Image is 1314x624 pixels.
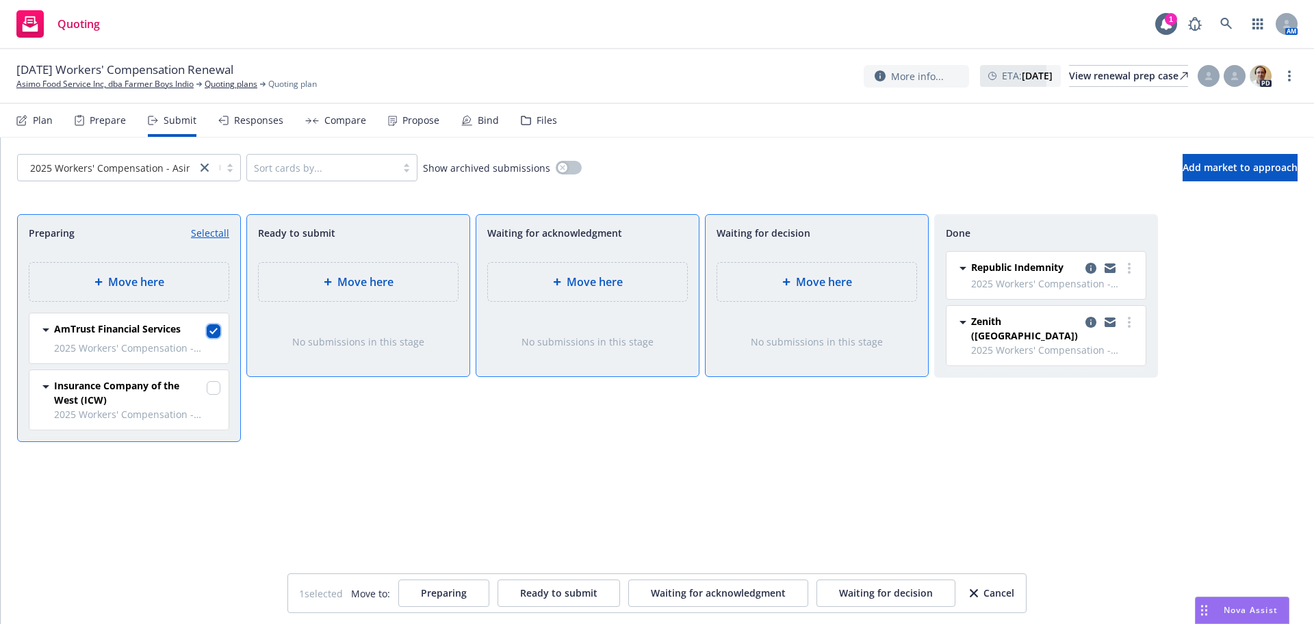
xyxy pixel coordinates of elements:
div: Plan [33,115,53,126]
span: Nova Assist [1224,604,1278,616]
a: copy logging email [1083,260,1099,276]
div: Compare [324,115,366,126]
span: Zenith ([GEOGRAPHIC_DATA]) [971,314,1080,343]
div: Bind [478,115,499,126]
a: Asimo Food Service Inc, dba Farmer Boys Indio [16,78,194,90]
a: Quoting plans [205,78,257,90]
span: Republic Indemnity [971,260,1064,274]
div: Files [537,115,557,126]
span: Add market to approach [1183,161,1298,174]
span: Move here [108,274,164,290]
span: Waiting for decision [717,226,810,240]
button: More info... [864,65,969,88]
a: View renewal prep case [1069,65,1188,87]
span: 2025 Workers' Compensation - Asimo Food Service Inc. [971,276,1137,291]
span: Move here [337,274,394,290]
div: No submissions in this stage [269,335,448,349]
div: Cancel [970,580,1014,606]
div: View renewal prep case [1069,66,1188,86]
button: Nova Assist [1195,597,1289,624]
a: copy logging email [1102,260,1118,276]
div: Propose [402,115,439,126]
div: Drag to move [1196,597,1213,623]
span: Quoting [57,18,100,29]
span: Waiting for acknowledgment [651,586,786,599]
a: Switch app [1244,10,1272,38]
div: Move here [717,262,917,302]
div: No submissions in this stage [727,335,906,349]
a: Report a Bug [1181,10,1209,38]
span: Preparing [29,226,75,240]
span: 1 selected [299,586,343,601]
a: copy logging email [1083,314,1099,330]
button: Waiting for decision [816,580,955,607]
div: Submit [164,115,196,126]
span: More info... [891,69,944,83]
span: Waiting for decision [839,586,933,599]
span: ETA : [1002,68,1053,83]
span: Move here [796,274,852,290]
span: 2025 Workers' Compensation - Asimo Food ... [25,161,190,175]
span: Show archived submissions [423,161,550,175]
div: No submissions in this stage [498,335,677,349]
span: Quoting plan [268,78,317,90]
span: Move here [567,274,623,290]
a: close [196,159,213,176]
span: [DATE] Workers' Compensation Renewal [16,62,233,78]
div: Move here [258,262,459,302]
span: Ready to submit [520,586,597,599]
strong: [DATE] [1022,69,1053,82]
img: photo [1250,65,1272,87]
span: 2025 Workers' Compensation - Asimo Food Service Inc. [54,341,220,355]
div: Responses [234,115,283,126]
button: Add market to approach [1183,154,1298,181]
span: Preparing [421,586,467,599]
button: Cancel [969,580,1015,607]
span: AmTrust Financial Services [54,322,181,336]
button: Preparing [398,580,489,607]
a: more [1121,314,1137,330]
span: 2025 Workers' Compensation - Asimo Food Service Inc. [971,343,1137,357]
div: Move here [29,262,229,302]
span: Ready to submit [258,226,335,240]
span: Done [946,226,970,240]
a: Quoting [11,5,105,43]
span: Waiting for acknowledgment [487,226,622,240]
div: 1 [1165,13,1177,25]
a: Select all [191,226,229,240]
a: more [1281,68,1298,84]
span: 2025 Workers' Compensation - Asimo Food ... [30,161,236,175]
button: Waiting for acknowledgment [628,580,808,607]
div: Move here [487,262,688,302]
a: more [1121,260,1137,276]
span: Move to: [351,586,390,601]
div: Prepare [90,115,126,126]
span: Insurance Company of the West (ICW) [54,378,204,407]
span: 2025 Workers' Compensation - Asimo Food Service Inc. [54,407,220,421]
button: Ready to submit [498,580,620,607]
a: Search [1213,10,1240,38]
a: copy logging email [1102,314,1118,330]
